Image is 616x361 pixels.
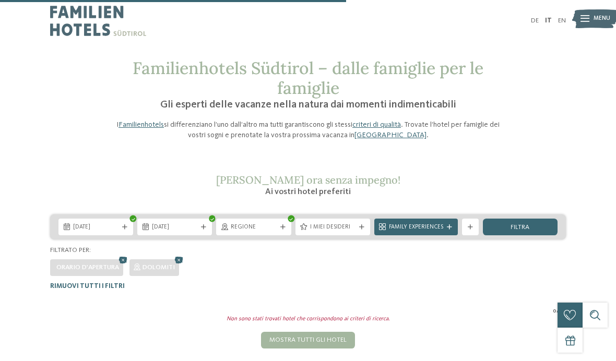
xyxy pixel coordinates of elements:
[216,173,400,186] span: [PERSON_NAME] ora senza impegno!
[46,315,570,323] div: Non sono stati trovati hotel che corrispondono ai criteri di ricerca.
[143,264,175,271] span: Dolomiti
[545,17,552,24] a: IT
[354,131,427,139] a: [GEOGRAPHIC_DATA]
[73,223,119,232] span: [DATE]
[56,264,119,271] span: Orario d'apertura
[556,307,559,316] span: /
[531,17,539,24] a: DE
[50,283,125,290] span: Rimuovi tutti i filtri
[231,223,276,232] span: Regione
[310,223,356,232] span: I miei desideri
[152,223,197,232] span: [DATE]
[389,223,443,232] span: Family Experiences
[261,332,355,348] div: Mostra tutti gli hotel
[160,100,456,110] span: Gli esperti delle vacanze nella natura dai momenti indimenticabili
[594,15,610,23] span: Menu
[553,307,556,316] span: 0
[50,247,91,254] span: Filtrato per:
[352,121,401,128] a: criteri di qualità
[558,17,566,24] a: EN
[119,121,164,128] a: Familienhotels
[511,224,529,231] span: filtra
[133,57,483,99] span: Familienhotels Südtirol – dalle famiglie per le famiglie
[110,119,506,140] p: I si differenziano l’uno dall’altro ma tutti garantiscono gli stessi . Trovate l’hotel per famigl...
[265,188,351,196] span: Ai vostri hotel preferiti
